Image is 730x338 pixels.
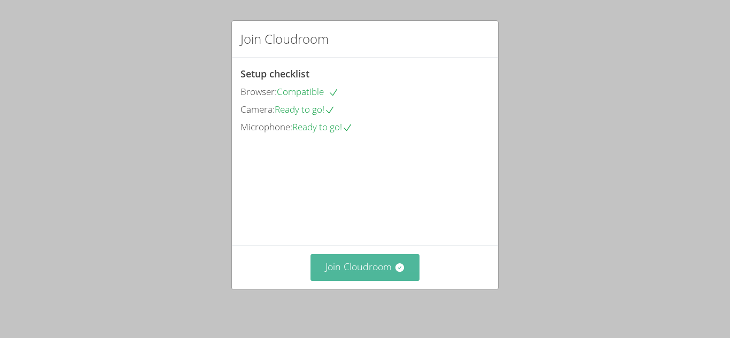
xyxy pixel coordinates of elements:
[277,85,339,98] span: Compatible
[240,29,329,49] h2: Join Cloudroom
[240,103,275,115] span: Camera:
[310,254,420,280] button: Join Cloudroom
[292,121,353,133] span: Ready to go!
[240,67,309,80] span: Setup checklist
[275,103,335,115] span: Ready to go!
[240,85,277,98] span: Browser:
[240,121,292,133] span: Microphone:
